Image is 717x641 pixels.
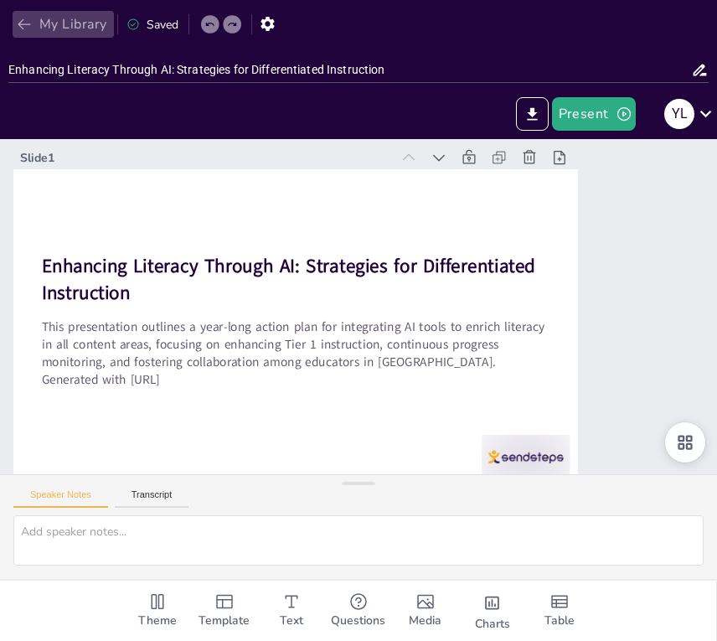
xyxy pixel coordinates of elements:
[409,612,441,630] span: Media
[124,581,191,641] div: Change the overall theme
[552,97,636,131] button: Present
[138,612,177,630] span: Theme
[8,58,691,82] input: Insert title
[526,581,593,641] div: Add a table
[664,99,694,129] div: Y L
[126,17,178,33] div: Saved
[20,150,390,166] div: Slide 1
[199,612,250,630] span: Template
[280,612,303,630] span: Text
[42,370,550,388] p: Generated with [URL]
[115,489,189,508] button: Transcript
[459,581,526,641] div: Add charts and graphs
[191,581,258,641] div: Add ready made slides
[325,581,392,641] div: Get real-time input from your audience
[331,612,385,630] span: Questions
[544,612,575,630] span: Table
[13,11,114,38] button: My Library
[516,97,549,131] button: Export to PowerPoint
[42,318,550,370] p: This presentation outlines a year-long action plan for integrating AI tools to enrich literacy in...
[42,253,535,305] strong: Enhancing Literacy Through AI: Strategies for Differentiated Instruction
[258,581,325,641] div: Add text boxes
[13,489,108,508] button: Speaker Notes
[475,615,510,633] span: Charts
[392,581,459,641] div: Add images, graphics, shapes or video
[664,97,694,131] button: Y L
